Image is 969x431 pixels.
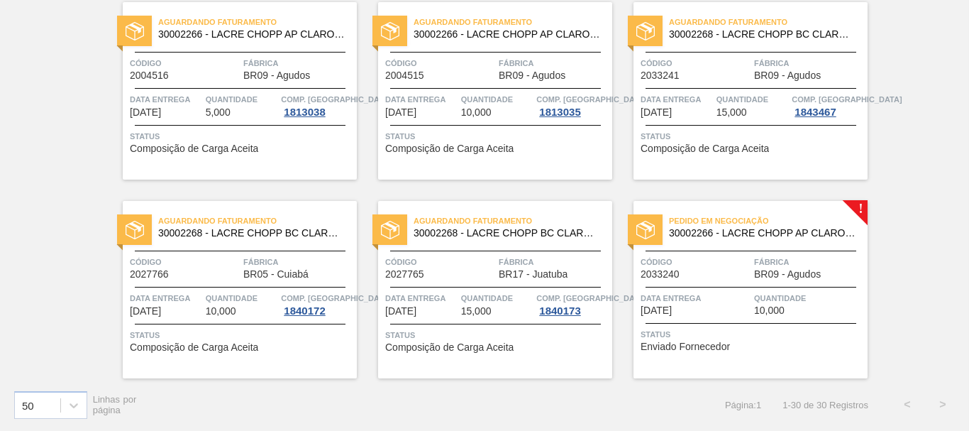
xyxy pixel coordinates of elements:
span: 15,000 [716,107,747,118]
span: Data entrega [641,291,751,305]
a: statusAguardando Faturamento30002268 - LACRE CHOPP BC CLARO AF IN65Código2027766FábricaBR05 - Cui... [101,201,357,378]
span: 30002266 - LACRE CHOPP AP CLARO AF IN65 [414,29,601,40]
span: Comp. Carga [792,92,902,107]
span: 5,000 [206,107,231,118]
span: Fábrica [499,56,609,70]
span: BR09 - Agudos [754,70,821,81]
span: 2033240 [641,269,680,280]
span: Aguardando Faturamento [414,15,612,29]
span: Data entrega [130,291,202,305]
span: BR09 - Agudos [754,269,821,280]
a: Comp. [GEOGRAPHIC_DATA]1843467 [792,92,864,118]
span: Pedido em Negociação [669,214,868,228]
span: 25/10/2025 [130,306,161,317]
span: Status [130,129,353,143]
button: > [925,387,960,422]
span: Composição de Carga Aceita [641,143,769,154]
span: 2027766 [130,269,169,280]
span: 02/11/2025 [385,306,416,317]
span: Aguardando Faturamento [158,15,357,29]
span: 2004515 [385,70,424,81]
span: Fábrica [754,56,864,70]
span: 1 - 30 de 30 Registros [782,400,868,410]
a: statusAguardando Faturamento30002268 - LACRE CHOPP BC CLARO AF IN65Código2033241FábricaBR09 - Agu... [612,2,868,180]
span: BR17 - Juatuba [499,269,567,280]
span: Data entrega [385,92,458,107]
a: statusAguardando Faturamento30002266 - LACRE CHOPP AP CLARO AF IN65Código2004515FábricaBR09 - Agu... [357,2,612,180]
a: Comp. [GEOGRAPHIC_DATA]1840173 [536,291,609,317]
span: 15,000 [461,306,492,317]
span: 30002268 - LACRE CHOPP BC CLARO AF IN65 [158,228,345,239]
span: Fábrica [499,255,609,269]
span: Código [130,56,240,70]
span: 30002266 - LACRE CHOPP AP CLARO AF IN65 [158,29,345,40]
img: status [381,221,399,239]
span: 10,000 [754,305,785,316]
span: Aguardando Faturamento [158,214,357,228]
span: Aguardando Faturamento [414,214,612,228]
span: Composição de Carga Aceita [385,342,514,353]
span: Status [385,328,609,342]
span: Linhas por página [93,394,137,415]
div: 1813038 [281,107,328,118]
span: Quantidade [461,291,533,305]
span: BR09 - Agudos [499,70,565,81]
span: 20/10/2025 [130,107,161,118]
span: Quantidade [461,92,533,107]
span: Quantidade [206,291,278,305]
span: Composição de Carga Aceita [130,143,258,154]
span: Código [385,56,495,70]
span: Código [641,255,751,269]
span: Página : 1 [725,400,761,410]
div: 1843467 [792,107,838,118]
button: < [890,387,925,422]
a: Comp. [GEOGRAPHIC_DATA]1840172 [281,291,353,317]
span: 30002266 - LACRE CHOPP AP CLARO AF IN65 [669,228,856,239]
span: Comp. Carga [281,92,391,107]
a: statusAguardando Faturamento30002268 - LACRE CHOPP BC CLARO AF IN65Código2027765FábricaBR17 - Jua... [357,201,612,378]
div: 1840172 [281,305,328,317]
span: 20/10/2025 [385,107,416,118]
span: Enviado Fornecedor [641,342,730,352]
a: Comp. [GEOGRAPHIC_DATA]1813035 [536,92,609,118]
span: Comp. Carga [281,291,391,305]
span: Quantidade [754,291,864,305]
span: Fábrica [243,255,353,269]
span: Aguardando Faturamento [669,15,868,29]
span: Código [385,255,495,269]
span: Status [641,129,864,143]
img: status [636,221,655,239]
div: 50 [22,399,34,411]
span: Status [385,129,609,143]
span: Fábrica [243,56,353,70]
span: Data entrega [641,92,713,107]
span: Composição de Carga Aceita [130,342,258,353]
span: Quantidade [716,92,789,107]
span: BR09 - Agudos [243,70,310,81]
span: Comp. Carga [536,92,646,107]
span: 2004516 [130,70,169,81]
img: status [126,221,144,239]
span: 20/10/2025 [641,107,672,118]
span: Data entrega [130,92,202,107]
span: 30002268 - LACRE CHOPP BC CLARO AF IN65 [669,29,856,40]
div: 1840173 [536,305,583,317]
img: status [636,22,655,40]
span: Composição de Carga Aceita [385,143,514,154]
span: 10,000 [461,107,492,118]
div: 1813035 [536,107,583,118]
span: Fábrica [754,255,864,269]
span: 30002268 - LACRE CHOPP BC CLARO AF IN65 [414,228,601,239]
span: 28/11/2025 [641,305,672,316]
span: Data entrega [385,291,458,305]
a: !statusPedido em Negociação30002266 - LACRE CHOPP AP CLARO AF IN65Código2033240FábricaBR09 - Agud... [612,201,868,378]
span: Quantidade [206,92,278,107]
a: statusAguardando Faturamento30002266 - LACRE CHOPP AP CLARO AF IN65Código2004516FábricaBR09 - Agu... [101,2,357,180]
span: Código [641,56,751,70]
span: Status [130,328,353,342]
a: Comp. [GEOGRAPHIC_DATA]1813038 [281,92,353,118]
span: 10,000 [206,306,236,317]
span: 2033241 [641,70,680,81]
span: Status [641,327,864,342]
img: status [381,22,399,40]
